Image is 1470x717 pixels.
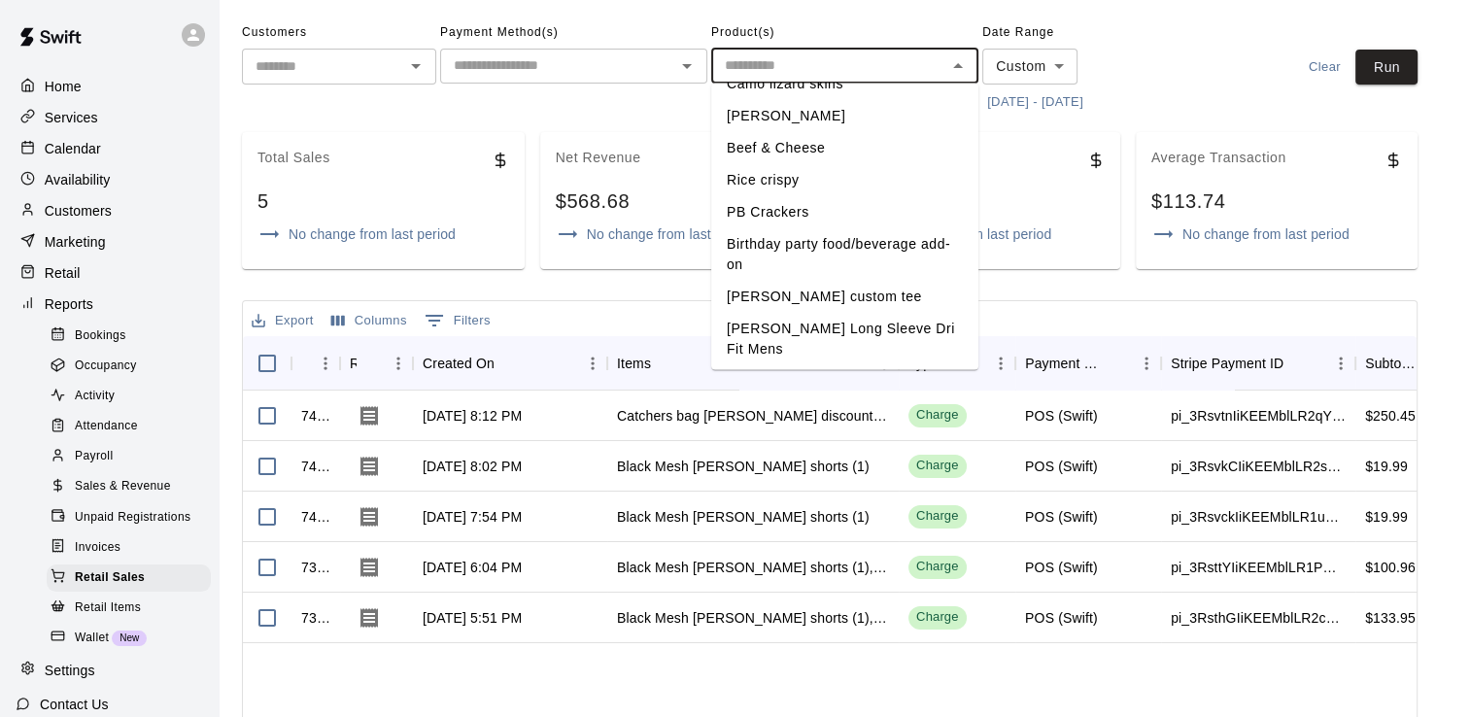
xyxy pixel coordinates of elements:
div: Custom [982,49,1077,85]
div: Payment Option [1025,336,1105,391]
p: No change from last period [587,224,754,244]
div: POS (Swift) [1025,558,1098,577]
div: Created On [423,336,495,391]
div: Items [617,336,651,391]
button: Download Receipt [350,396,389,435]
span: Retail Sales [75,568,145,588]
p: Services [45,108,98,127]
button: Sort [1283,350,1311,377]
a: WalletNew [47,623,219,653]
a: Unpaid Registrations [47,502,219,532]
div: Aug 5, 2025, 7:54 PM [423,507,522,527]
a: Retail Sales [47,563,219,593]
button: Open [402,52,429,80]
div: 740235 [301,406,330,426]
div: Type [899,336,1015,391]
li: [PERSON_NAME] custom tee [711,281,978,313]
p: No change from last period [289,224,456,244]
span: Attendance [75,417,138,436]
div: POS (Swift) [1025,507,1098,527]
div: 740183 [301,507,330,527]
span: Wallet [75,629,109,648]
a: Availability [16,165,203,194]
button: Menu [986,349,1015,378]
span: Unpaid Registrations [75,508,190,528]
button: Menu [384,349,413,378]
button: [DATE] - [DATE] [982,87,1088,118]
p: Availability [45,170,111,189]
div: Subtotal [1365,336,1416,391]
button: Sort [1105,350,1132,377]
div: Black Mesh Marucci shorts (1), Marucci custom tee (2), Marucci Red/Black Hat (1) [617,558,889,577]
div: $250.45 [1365,406,1416,426]
div: POS (Swift) [1025,406,1098,426]
div: Aug 5, 2025, 8:12 PM [423,406,522,426]
a: Marketing [16,227,203,256]
li: PB Crackers [711,196,978,228]
li: [PERSON_NAME] Mens Hoodie [711,365,978,397]
div: Receipt [350,336,357,391]
p: Settings [45,661,95,680]
button: Clear [1293,50,1355,85]
a: Retail [16,258,203,288]
p: Marketing [45,232,106,252]
p: Reports [45,294,93,314]
div: Charge [916,507,959,526]
div: pi_3RsvkCIiKEEMblLR2suuWl6J [1171,457,1346,476]
div: pi_3RsthGIiKEEMblLR2c5pawlS [1171,608,1346,628]
span: Date Range [982,17,1152,49]
a: Activity [47,382,219,412]
div: Catchers bag marucci discount (1), Black Mesh Marucci shorts (1), Staunch Hat (2), Marucci Dri Fi... [617,406,889,426]
div: Occupancy [47,353,211,380]
div: Aug 5, 2025, 5:51 PM [423,608,522,628]
p: Home [45,77,82,96]
button: Show filters [420,305,496,336]
button: Download Receipt [350,598,389,637]
div: $100.96 [1365,558,1416,577]
span: Payroll [75,447,113,466]
button: Download Receipt [350,497,389,536]
div: Charge [916,406,959,425]
button: Select columns [326,306,412,336]
span: Retail Items [75,598,141,618]
a: Calendar [16,134,203,163]
span: Sales & Revenue [75,477,171,496]
div: Charge [916,558,959,576]
div: Services [16,103,203,132]
div: Aug 5, 2025, 6:04 PM [423,558,522,577]
div: Invoices [47,534,211,562]
li: Birthday party food/beverage add-on [711,228,978,281]
p: Customers [45,201,112,221]
div: Receipt [340,336,413,391]
div: Home [16,72,203,101]
button: Open [673,52,701,80]
button: Menu [1326,349,1355,378]
span: Customers [242,17,436,49]
button: Close [944,52,972,80]
div: Payment Option [1015,336,1161,391]
button: Download Receipt [350,447,389,486]
a: Bookings [47,321,219,351]
p: No change from last period [1182,224,1350,244]
div: $19.99 [1365,457,1408,476]
li: Beef & Cheese [711,132,978,164]
div: 5 [257,188,509,215]
p: Average Transaction [1151,148,1286,168]
a: Settings [16,656,203,685]
a: Payroll [47,442,219,472]
span: New [112,632,147,643]
div: Retail Sales [47,564,211,592]
div: Bookings [47,323,211,350]
div: Black Mesh Marucci shorts (1) [617,507,870,527]
button: Sort [357,350,384,377]
a: Customers [16,196,203,225]
a: Reports [16,290,203,319]
div: Charge [916,457,959,475]
button: Menu [578,349,607,378]
button: Menu [311,349,340,378]
div: Unpaid Registrations [47,504,211,531]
